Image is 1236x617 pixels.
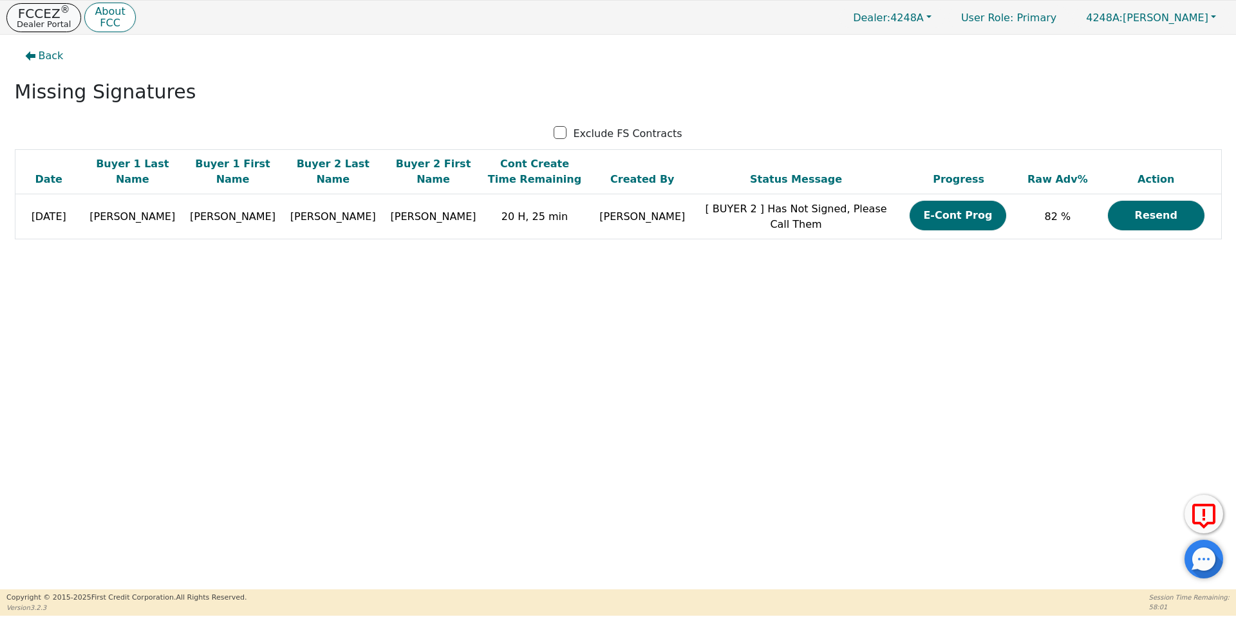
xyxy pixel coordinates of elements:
[17,7,71,20] p: FCCEZ
[89,210,175,223] span: [PERSON_NAME]
[6,3,81,32] button: FCCEZ®Dealer Portal
[961,12,1013,24] span: User Role :
[15,41,74,71] button: Back
[483,194,586,239] td: 20 H, 25 min
[15,80,1222,104] h2: Missing Signatures
[186,156,280,187] div: Buyer 1 First Name
[1045,210,1071,223] span: 82 %
[15,194,82,239] td: [DATE]
[589,172,695,187] div: Created By
[948,5,1069,30] a: User Role: Primary
[1108,201,1204,230] button: Resend
[95,18,125,28] p: FCC
[948,5,1069,30] p: Primary
[190,210,276,223] span: [PERSON_NAME]
[839,8,945,28] button: Dealer:4248A
[1072,8,1230,28] button: 4248A:[PERSON_NAME]
[1184,495,1223,533] button: Report Error to FCC
[853,12,924,24] span: 4248A
[1149,602,1230,612] p: 58:01
[6,603,247,612] p: Version 3.2.3
[897,172,1021,187] div: Progress
[39,48,64,64] span: Back
[1149,593,1230,602] p: Session Time Remaining:
[573,126,682,142] p: Exclude FS Contracts
[699,194,894,239] td: [ BUYER 2 ] Has Not Signed, Please Call Them
[386,156,480,187] div: Buyer 2 First Name
[86,156,180,187] div: Buyer 1 Last Name
[1027,172,1088,187] div: Raw Adv%
[488,158,581,185] span: Cont Create Time Remaining
[95,6,125,17] p: About
[6,593,247,603] p: Copyright © 2015- 2025 First Credit Corporation.
[61,4,70,15] sup: ®
[1086,12,1123,24] span: 4248A:
[176,593,247,602] span: All Rights Reserved.
[391,210,476,223] span: [PERSON_NAME]
[702,172,890,187] div: Status Message
[286,156,380,187] div: Buyer 2 Last Name
[84,3,135,33] button: AboutFCC
[17,20,71,28] p: Dealer Portal
[910,201,1006,230] button: E-Cont Prog
[290,210,376,223] span: [PERSON_NAME]
[586,194,698,239] td: [PERSON_NAME]
[853,12,890,24] span: Dealer:
[1086,12,1208,24] span: [PERSON_NAME]
[1138,173,1174,185] span: Action
[19,172,79,187] div: Date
